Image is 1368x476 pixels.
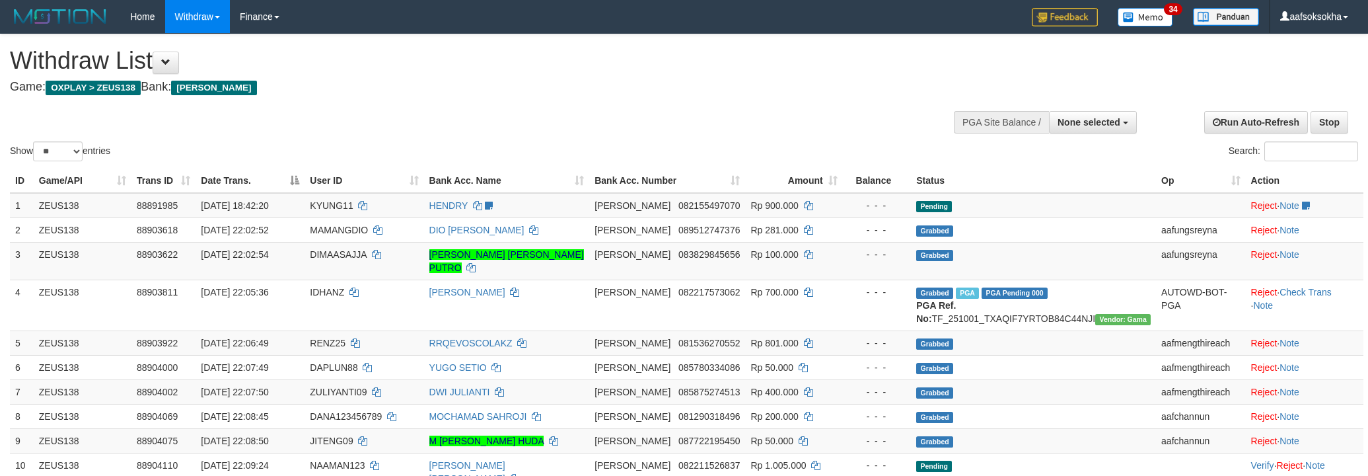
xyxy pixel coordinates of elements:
[1279,249,1299,260] a: Note
[848,459,906,472] div: - - -
[201,460,268,471] span: [DATE] 22:09:24
[310,411,382,422] span: DANA123456789
[911,280,1156,331] td: TF_251001_TXAQIF7YRTOB84C44NJI
[1279,387,1299,397] a: Note
[1246,169,1363,193] th: Action
[1251,225,1278,235] a: Reject
[750,287,798,297] span: Rp 700.000
[1156,280,1246,331] td: AUTOWD-BOT-PGA
[34,193,131,218] td: ZEUS138
[171,81,256,95] span: [PERSON_NAME]
[594,287,670,297] span: [PERSON_NAME]
[1305,460,1325,471] a: Note
[750,200,798,211] span: Rp 900.000
[1254,300,1274,311] a: Note
[848,223,906,237] div: - - -
[201,225,268,235] span: [DATE] 22:02:52
[10,404,34,428] td: 8
[201,436,268,446] span: [DATE] 22:08:50
[10,81,899,94] h4: Game: Bank:
[678,411,740,422] span: Copy 081290318496 to clipboard
[1246,218,1363,242] td: ·
[137,436,178,446] span: 88904075
[10,169,34,193] th: ID
[594,387,670,397] span: [PERSON_NAME]
[137,460,178,471] span: 88904110
[678,338,740,348] span: Copy 081536270552 to clipboard
[1246,404,1363,428] td: ·
[1279,225,1299,235] a: Note
[137,338,178,348] span: 88903922
[310,460,365,471] span: NAAMAN123
[678,249,740,260] span: Copy 083829845656 to clipboard
[10,218,34,242] td: 2
[429,249,584,273] a: [PERSON_NAME] [PERSON_NAME] PUTRO
[678,287,740,297] span: Copy 082217573062 to clipboard
[1246,193,1363,218] td: ·
[137,200,178,211] span: 88891985
[1229,141,1358,161] label: Search:
[1251,338,1278,348] a: Reject
[916,300,956,324] b: PGA Ref. No:
[310,225,368,235] span: MAMANGDIO
[137,411,178,422] span: 88904069
[594,411,670,422] span: [PERSON_NAME]
[1204,111,1308,134] a: Run Auto-Refresh
[46,81,141,95] span: OXPLAY > ZEUS138
[429,287,505,297] a: [PERSON_NAME]
[1251,200,1278,211] a: Reject
[1156,218,1246,242] td: aafungsreyna
[137,362,178,373] span: 88904000
[1032,8,1098,26] img: Feedback.jpg
[594,225,670,235] span: [PERSON_NAME]
[1279,338,1299,348] a: Note
[310,387,367,397] span: ZULIYANTI09
[848,434,906,448] div: - - -
[745,169,842,193] th: Amount: activate to sort column ascending
[1251,436,1278,446] a: Reject
[1251,287,1278,297] a: Reject
[131,169,196,193] th: Trans ID: activate to sort column ascending
[34,355,131,379] td: ZEUS138
[916,288,953,299] span: Grabbed
[1156,379,1246,404] td: aafmengthireach
[678,460,740,471] span: Copy 082211526837 to clipboard
[201,249,268,260] span: [DATE] 22:02:54
[424,169,590,193] th: Bank Acc. Name: activate to sort column ascending
[1251,249,1278,260] a: Reject
[750,225,798,235] span: Rp 281.000
[137,287,178,297] span: 88903811
[1251,460,1274,471] a: Verify
[1277,460,1303,471] a: Reject
[1246,428,1363,453] td: ·
[201,387,268,397] span: [DATE] 22:07:50
[34,169,131,193] th: Game/API: activate to sort column ascending
[916,412,953,423] span: Grabbed
[10,48,899,74] h1: Withdraw List
[10,428,34,453] td: 9
[10,355,34,379] td: 6
[1279,200,1299,211] a: Note
[678,225,740,235] span: Copy 089512747376 to clipboard
[848,337,906,350] div: - - -
[1049,111,1137,134] button: None selected
[429,362,487,373] a: YUGO SETIO
[916,250,953,261] span: Grabbed
[33,141,83,161] select: Showentries
[750,436,793,446] span: Rp 50.000
[10,331,34,355] td: 5
[429,411,527,422] a: MOCHAMAD SAHROJI
[1193,8,1259,26] img: panduan.png
[34,379,131,404] td: ZEUS138
[916,201,952,212] span: Pending
[911,169,1156,193] th: Status
[429,200,468,211] a: HENDRY
[1279,411,1299,422] a: Note
[34,280,131,331] td: ZEUS138
[310,200,353,211] span: KYUNG11
[916,436,953,448] span: Grabbed
[196,169,305,193] th: Date Trans.: activate to sort column descending
[750,387,798,397] span: Rp 400.000
[201,338,268,348] span: [DATE] 22:06:49
[1251,411,1278,422] a: Reject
